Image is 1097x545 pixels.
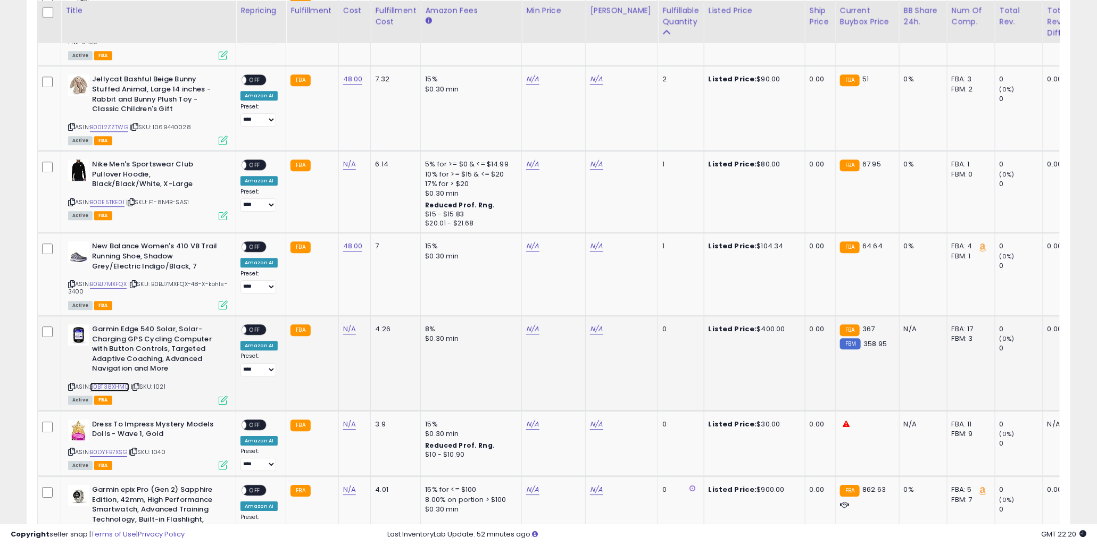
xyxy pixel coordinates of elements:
[709,419,757,429] b: Listed Price:
[92,160,221,192] b: Nike Men's Sportswear Club Pullover Hoodie, Black/Black/White, X-Large
[290,5,334,16] div: Fulfillment
[131,382,165,391] span: | SKU: 1021
[1048,160,1074,169] div: 0.00
[904,485,939,494] div: 0%
[1000,170,1015,179] small: (0%)
[952,324,987,334] div: FBA: 17
[1000,5,1038,27] div: Total Rev.
[425,334,513,343] div: $0.30 min
[290,420,310,431] small: FBA
[240,5,281,16] div: Repricing
[904,5,943,27] div: BB Share 24h.
[90,448,127,457] a: B0DYFB7XSG
[375,485,412,494] div: 4.01
[952,495,987,505] div: FBM: 7
[425,251,513,261] div: $0.30 min
[952,429,987,439] div: FBM: 9
[840,241,860,253] small: FBA
[526,241,539,251] a: N/A
[68,51,93,60] span: All listings currently available for purchase on Amazon
[68,301,93,310] span: All listings currently available for purchase on Amazon
[590,241,603,251] a: N/A
[68,241,89,263] img: 41iwPe4vDGL._SL40_.jpg
[810,420,827,429] div: 0.00
[94,51,112,60] span: FBA
[240,103,278,127] div: Preset:
[1000,505,1043,514] div: 0
[709,324,757,334] b: Listed Price:
[11,529,49,539] strong: Copyright
[290,485,310,497] small: FBA
[1048,241,1074,251] div: 0.00
[840,485,860,497] small: FBA
[425,189,513,198] div: $0.30 min
[92,420,221,442] b: Dress To Impress Mystery Models Dolls - Wave 1, Gold
[90,123,128,132] a: B0012ZZTWG
[94,396,112,405] span: FBA
[662,324,695,334] div: 0
[240,341,278,350] div: Amazon AI
[240,176,278,186] div: Amazon AI
[526,419,539,430] a: N/A
[952,485,987,494] div: FBA: 5
[240,514,278,538] div: Preset:
[68,324,89,346] img: 41vgU+yjH3L._SL40_.jpg
[425,5,517,16] div: Amazon Fees
[1000,179,1043,189] div: 0
[952,170,987,179] div: FBM: 0
[11,530,185,540] div: seller snap | |
[425,74,513,84] div: 15%
[1000,261,1043,271] div: 0
[126,198,189,206] span: | SKU: F1-8N4B-SAS1
[68,485,89,506] img: 41gbcDAUFJL._SL40_.jpg
[68,461,93,470] span: All listings currently available for purchase on Amazon
[952,85,987,94] div: FBM: 2
[94,136,112,145] span: FBA
[863,339,887,349] span: 358.95
[952,420,987,429] div: FBA: 11
[904,324,939,334] div: N/A
[1000,324,1043,334] div: 0
[425,210,513,219] div: $15 - $15.83
[425,241,513,251] div: 15%
[68,160,89,181] img: 31-zR+21CsL._SL40_.jpg
[246,486,263,495] span: OFF
[68,136,93,145] span: All listings currently available for purchase on Amazon
[375,160,412,169] div: 6.14
[526,5,581,16] div: Min Price
[290,324,310,336] small: FBA
[526,159,539,170] a: N/A
[709,160,797,169] div: $80.00
[1000,94,1043,104] div: 0
[662,160,695,169] div: 1
[840,160,860,171] small: FBA
[92,74,221,116] b: Jellycat Bashful Beige Bunny Stuffed Animal, Large 14 inches - Rabbit and Bunny Plush Toy - Class...
[526,484,539,495] a: N/A
[662,485,695,494] div: 0
[840,324,860,336] small: FBA
[590,484,603,495] a: N/A
[246,161,263,170] span: OFF
[662,420,695,429] div: 0
[343,5,367,16] div: Cost
[94,301,112,310] span: FBA
[425,485,513,494] div: 15% for <= $100
[290,241,310,253] small: FBA
[68,324,228,403] div: ASIN:
[590,419,603,430] a: N/A
[1000,241,1043,251] div: 0
[810,485,827,494] div: 0.00
[709,159,757,169] b: Listed Price:
[862,324,875,334] span: 367
[590,159,603,170] a: N/A
[709,74,757,84] b: Listed Price:
[375,324,412,334] div: 4.26
[526,74,539,85] a: N/A
[590,5,653,16] div: [PERSON_NAME]
[810,160,827,169] div: 0.00
[590,324,603,334] a: N/A
[904,74,939,84] div: 0%
[709,5,801,16] div: Listed Price
[904,160,939,169] div: 0%
[90,382,129,391] a: B0BT38XHMD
